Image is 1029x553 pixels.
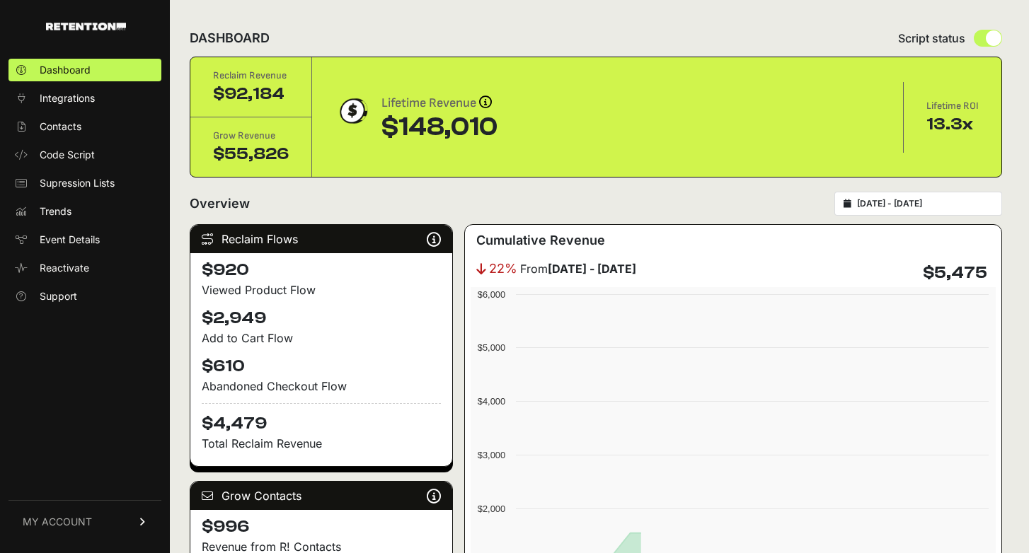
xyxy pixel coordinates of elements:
[478,396,505,407] text: $4,000
[40,148,95,162] span: Code Script
[190,194,250,214] h2: Overview
[202,403,441,435] h4: $4,479
[926,113,979,136] div: 13.3x
[46,23,126,30] img: Retention.com
[520,260,636,277] span: From
[923,262,987,284] h4: $5,475
[190,482,452,510] div: Grow Contacts
[202,281,441,298] div: Viewed Product Flow
[40,204,71,219] span: Trends
[8,500,161,543] a: MY ACCOUNT
[381,93,498,113] div: Lifetime Revenue
[202,259,441,281] h4: $920
[40,63,91,77] span: Dashboard
[213,129,289,143] div: Grow Revenue
[8,59,161,81] a: Dashboard
[40,261,89,275] span: Reactivate
[478,289,505,300] text: $6,000
[381,113,498,141] div: $148,010
[213,143,289,165] div: $55,826
[8,115,161,138] a: Contacts
[476,231,605,250] h3: Cumulative Revenue
[40,176,115,190] span: Supression Lists
[8,285,161,308] a: Support
[40,233,100,247] span: Event Details
[213,69,289,83] div: Reclaim Revenue
[478,450,505,460] text: $3,000
[8,87,161,110] a: Integrations
[8,257,161,279] a: Reactivate
[202,307,441,330] h4: $2,949
[335,93,370,129] img: dollar-coin-05c43ed7efb7bc0c12610022525b4bbbb207c7efeef5aecc26f025e68dcafac9.png
[213,83,289,105] div: $92,184
[898,30,965,47] span: Script status
[8,144,161,166] a: Code Script
[8,172,161,194] a: Supression Lists
[23,515,92,529] span: MY ACCOUNT
[40,289,77,303] span: Support
[8,200,161,223] a: Trends
[478,503,505,514] text: $2,000
[489,259,517,279] span: 22%
[8,228,161,251] a: Event Details
[202,378,441,395] div: Abandoned Checkout Flow
[40,120,81,134] span: Contacts
[202,355,441,378] h4: $610
[202,330,441,347] div: Add to Cart Flow
[40,91,95,105] span: Integrations
[190,28,270,48] h2: DASHBOARD
[478,342,505,353] text: $5,000
[548,262,636,276] strong: [DATE] - [DATE]
[190,225,452,253] div: Reclaim Flows
[202,516,441,538] h4: $996
[202,435,441,452] p: Total Reclaim Revenue
[926,99,979,113] div: Lifetime ROI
